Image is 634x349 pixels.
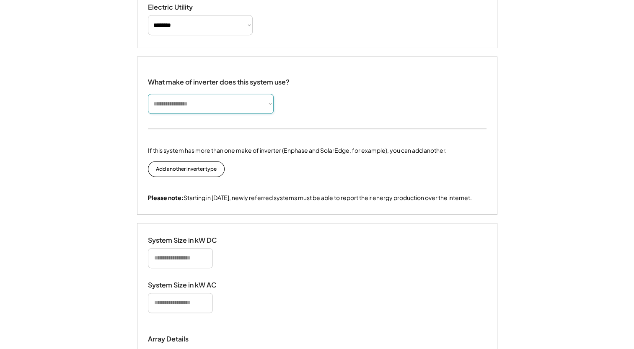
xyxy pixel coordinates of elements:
[148,194,184,201] strong: Please note:
[148,281,232,290] div: System Size in kW AC
[148,236,232,245] div: System Size in kW DC
[148,69,290,88] div: What make of inverter does this system use?
[148,3,232,12] div: Electric Utility
[148,161,225,177] button: Add another inverter type
[148,146,447,155] div: If this system has more than one make of inverter (Enphase and SolarEdge, for example), you can a...
[148,194,472,202] div: Starting in [DATE], newly referred systems must be able to report their energy production over th...
[148,334,190,344] div: Array Details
